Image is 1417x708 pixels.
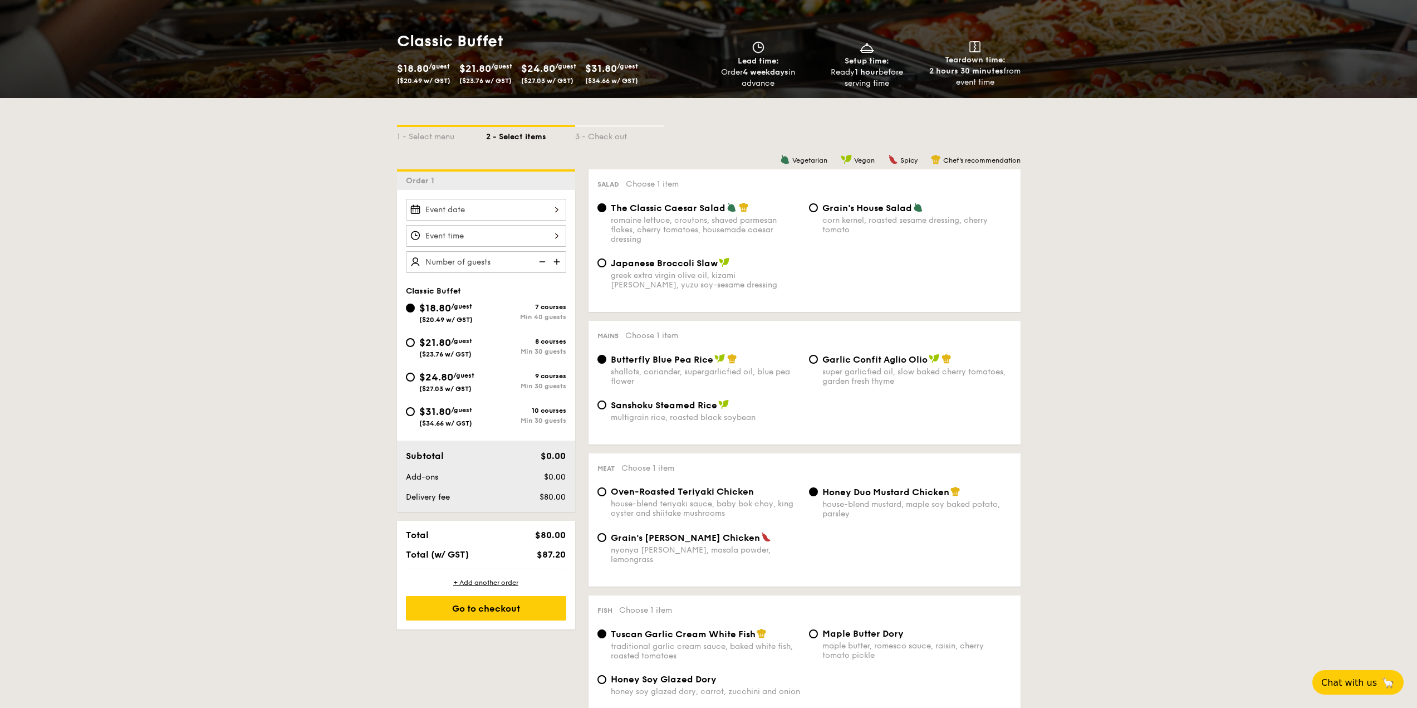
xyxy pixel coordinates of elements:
div: honey soy glazed dory, carrot, zucchini and onion [611,687,800,696]
div: Ready before serving time [817,67,916,89]
span: $24.80 [419,371,453,383]
img: icon-clock.2db775ea.svg [750,41,767,53]
input: Honey Soy Glazed Doryhoney soy glazed dory, carrot, zucchini and onion [597,675,606,684]
span: /guest [491,62,512,70]
input: $18.80/guest($20.49 w/ GST)7 coursesMin 40 guests [406,304,415,313]
span: $18.80 [397,62,429,75]
img: icon-chef-hat.a58ddaea.svg [950,486,960,496]
input: Number of guests [406,251,566,273]
span: ($23.76 w/ GST) [419,350,472,358]
span: Mains [597,332,619,340]
span: The Classic Caesar Salad [611,203,725,213]
div: traditional garlic cream sauce, baked white fish, roasted tomatoes [611,642,800,661]
span: ($27.03 w/ GST) [521,77,573,85]
div: from event time [925,66,1025,88]
div: 2 - Select items [486,127,575,143]
img: icon-vegan.f8ff3823.svg [841,154,852,164]
input: Tuscan Garlic Cream White Fishtraditional garlic cream sauce, baked white fish, roasted tomatoes [597,629,606,638]
span: ($20.49 w/ GST) [397,77,450,85]
input: Event date [406,199,566,221]
img: icon-chef-hat.a58ddaea.svg [931,154,941,164]
input: Garlic Confit Aglio Oliosuper garlicfied oil, slow baked cherry tomatoes, garden fresh thyme [809,355,818,364]
span: Sanshoku Steamed Rice [611,400,717,411]
div: 3 - Check out [575,127,664,143]
div: multigrain rice, roasted black soybean [611,413,800,422]
div: Min 30 guests [486,348,566,355]
span: Spicy [900,157,918,164]
div: Min 30 guests [486,417,566,424]
span: $80.00 [535,530,566,540]
img: icon-reduce.1d2dbef1.svg [533,251,550,272]
span: /guest [555,62,576,70]
span: $21.80 [459,62,491,75]
div: Min 40 guests [486,313,566,321]
span: Grain's [PERSON_NAME] Chicken [611,533,760,543]
div: Order in advance [709,67,808,89]
span: Choose 1 item [626,179,679,189]
span: /guest [617,62,638,70]
span: ($34.66 w/ GST) [419,419,472,427]
button: Chat with us🦙 [1312,670,1404,695]
img: icon-vegetarian.fe4039eb.svg [780,154,790,164]
span: Subtotal [406,451,444,461]
span: Choose 1 item [619,606,672,615]
span: $21.80 [419,336,451,349]
span: Choose 1 item [625,331,678,340]
div: Min 30 guests [486,382,566,390]
span: Maple Butter Dory [822,628,904,639]
span: $0.00 [544,472,566,482]
img: icon-vegan.f8ff3823.svg [718,399,729,409]
span: Vegetarian [792,157,827,164]
img: icon-chef-hat.a58ddaea.svg [942,354,952,364]
span: Lead time: [738,56,779,66]
span: Chef's recommendation [943,157,1021,164]
span: Chat with us [1321,677,1377,688]
img: icon-dish.430c3a2e.svg [859,41,875,53]
span: $80.00 [540,492,566,502]
span: Honey Duo Mustard Chicken [822,487,949,497]
img: icon-chef-hat.a58ddaea.svg [739,202,749,212]
span: $0.00 [541,451,566,461]
input: $31.80/guest($34.66 w/ GST)10 coursesMin 30 guests [406,407,415,416]
div: romaine lettuce, croutons, shaved parmesan flakes, cherry tomatoes, housemade caesar dressing [611,216,800,244]
div: shallots, coriander, supergarlicfied oil, blue pea flower [611,367,800,386]
div: nyonya [PERSON_NAME], masala powder, lemongrass [611,545,800,564]
span: $18.80 [419,302,451,314]
img: icon-vegetarian.fe4039eb.svg [727,202,737,212]
div: maple butter, romesco sauce, raisin, cherry tomato pickle [822,641,1012,660]
span: Meat [597,465,615,472]
input: The Classic Caesar Saladromaine lettuce, croutons, shaved parmesan flakes, cherry tomatoes, house... [597,203,606,212]
span: Tuscan Garlic Cream White Fish [611,629,756,639]
span: ($23.76 w/ GST) [459,77,512,85]
span: ($27.03 w/ GST) [419,385,472,393]
input: Butterfly Blue Pea Riceshallots, coriander, supergarlicfied oil, blue pea flower [597,355,606,364]
img: icon-teardown.65201eee.svg [969,41,980,52]
div: house-blend mustard, maple soy baked potato, parsley [822,500,1012,519]
input: Sanshoku Steamed Ricemultigrain rice, roasted black soybean [597,401,606,409]
span: Salad [597,180,619,188]
input: Grain's [PERSON_NAME] Chickennyonya [PERSON_NAME], masala powder, lemongrass [597,533,606,542]
span: Vegan [854,157,875,164]
div: 10 courses [486,407,566,414]
span: Butterfly Blue Pea Rice [611,354,713,365]
img: icon-spicy.37a8142b.svg [888,154,898,164]
img: icon-add.58712e84.svg [550,251,566,272]
span: 🦙 [1381,676,1395,689]
div: 8 courses [486,338,566,345]
input: Event time [406,225,566,247]
strong: 1 hour [855,67,879,77]
span: $24.80 [521,62,555,75]
span: /guest [451,406,472,414]
img: icon-vegan.f8ff3823.svg [714,354,725,364]
span: Fish [597,607,612,614]
span: /guest [453,372,474,379]
div: corn kernel, roasted sesame dressing, cherry tomato [822,216,1012,235]
div: greek extra virgin olive oil, kizami [PERSON_NAME], yuzu soy-sesame dressing [611,271,800,290]
div: + Add another order [406,578,566,587]
span: /guest [429,62,450,70]
img: icon-vegetarian.fe4039eb.svg [913,202,923,212]
img: icon-vegan.f8ff3823.svg [929,354,940,364]
div: 7 courses [486,303,566,311]
input: Maple Butter Dorymaple butter, romesco sauce, raisin, cherry tomato pickle [809,629,818,638]
span: Setup time: [845,56,889,66]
